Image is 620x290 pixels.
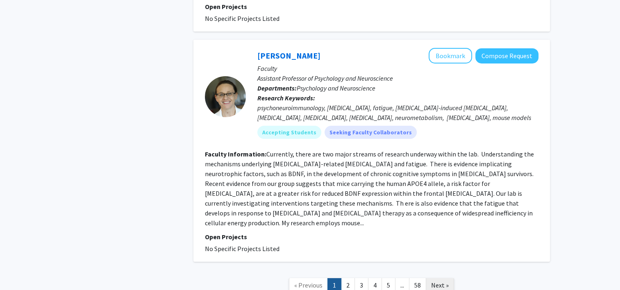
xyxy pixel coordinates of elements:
span: No Specific Projects Listed [205,245,279,253]
button: Add Elisabeth Vichaya to Bookmarks [429,48,472,63]
p: Assistant Professor of Psychology and Neuroscience [257,73,538,83]
mat-chip: Accepting Students [257,126,321,139]
span: Next » [431,281,449,289]
button: Compose Request to Elisabeth Vichaya [475,48,538,63]
span: Psychology and Neuroscience [297,84,375,92]
span: ... [400,281,404,289]
b: Research Keywords: [257,94,315,102]
span: « Previous [294,281,322,289]
p: Faculty [257,63,538,73]
p: Open Projects [205,2,538,11]
iframe: Chat [6,253,35,284]
b: Faculty Information: [205,150,266,158]
div: psychoneuroimmunology, [MEDICAL_DATA], fatigue, [MEDICAL_DATA]-induced [MEDICAL_DATA], [MEDICAL_D... [257,103,538,122]
fg-read-more: Currently, there are two major streams of research underway within the lab. Understanding the mec... [205,150,534,227]
mat-chip: Seeking Faculty Collaborators [325,126,417,139]
span: No Specific Projects Listed [205,14,279,23]
p: Open Projects [205,232,538,242]
b: Departments: [257,84,297,92]
a: [PERSON_NAME] [257,50,320,61]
